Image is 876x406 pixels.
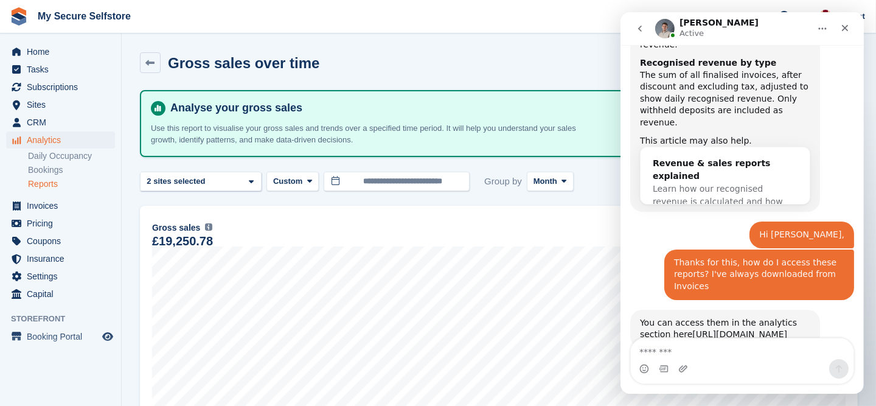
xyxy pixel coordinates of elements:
[27,79,100,96] span: Subscriptions
[27,96,100,113] span: Sites
[27,250,100,267] span: Insurance
[27,268,100,285] span: Settings
[152,222,200,234] span: Gross sales
[11,313,121,325] span: Storefront
[27,197,100,214] span: Invoices
[27,61,100,78] span: Tasks
[168,55,319,71] h2: Gross sales over time
[273,175,302,187] span: Custom
[27,114,100,131] span: CRM
[6,114,115,131] a: menu
[6,250,115,267] a: menu
[819,10,832,22] img: Laura Oldroyd
[6,328,115,345] a: menu
[151,122,577,146] p: Use this report to visualise your gross sales and trends over a specified time period. It will he...
[527,172,574,192] button: Month
[266,172,319,192] button: Custom
[6,61,115,78] a: menu
[100,329,115,344] a: Preview store
[6,43,115,60] a: menu
[27,285,100,303] span: Capital
[6,96,115,113] a: menu
[731,10,756,22] span: Create
[534,175,557,187] span: Month
[27,328,100,345] span: Booking Portal
[145,175,210,187] div: 2 sites selected
[620,12,864,394] iframe: Intercom live chat
[6,131,115,149] a: menu
[10,7,28,26] img: stora-icon-8386f47178a22dfd0bd8f6a31ec36ba5ce8667c1dd55bd0f319d3a0aa187defe.svg
[27,43,100,60] span: Home
[152,236,213,247] div: £19,250.78
[791,10,808,22] span: Help
[6,197,115,214] a: menu
[28,164,115,176] a: Bookings
[165,101,847,115] h4: Analyse your gross sales
[6,233,115,250] a: menu
[28,178,115,190] a: Reports
[27,233,100,250] span: Coupons
[484,172,522,192] span: Group by
[28,150,115,162] a: Daily Occupancy
[6,268,115,285] a: menu
[27,215,100,232] span: Pricing
[833,10,865,23] span: Account
[205,223,212,231] img: icon-info-grey-7440780725fd019a000dd9b08b2336e03edf1995a4989e88bcd33f0948082b44.svg
[6,79,115,96] a: menu
[27,131,100,149] span: Analytics
[6,215,115,232] a: menu
[33,6,136,26] a: My Secure Selfstore
[6,285,115,303] a: menu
